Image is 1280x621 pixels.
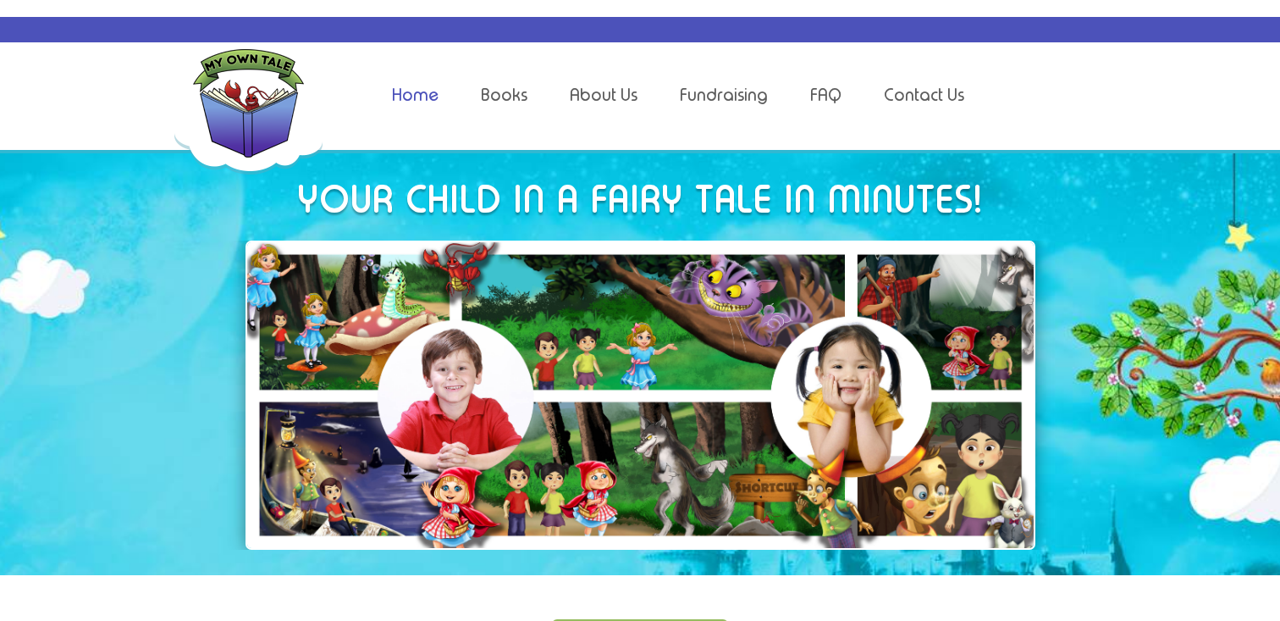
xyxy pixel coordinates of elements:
a: Contact Us [884,85,964,105]
a: Fundraising [680,85,768,105]
a: About Us [570,85,637,105]
a: Books [481,85,527,105]
h1: Your child in a fairy tale in minutes! [200,181,1080,217]
a: Home [392,85,439,105]
a: FAQ [810,85,841,105]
